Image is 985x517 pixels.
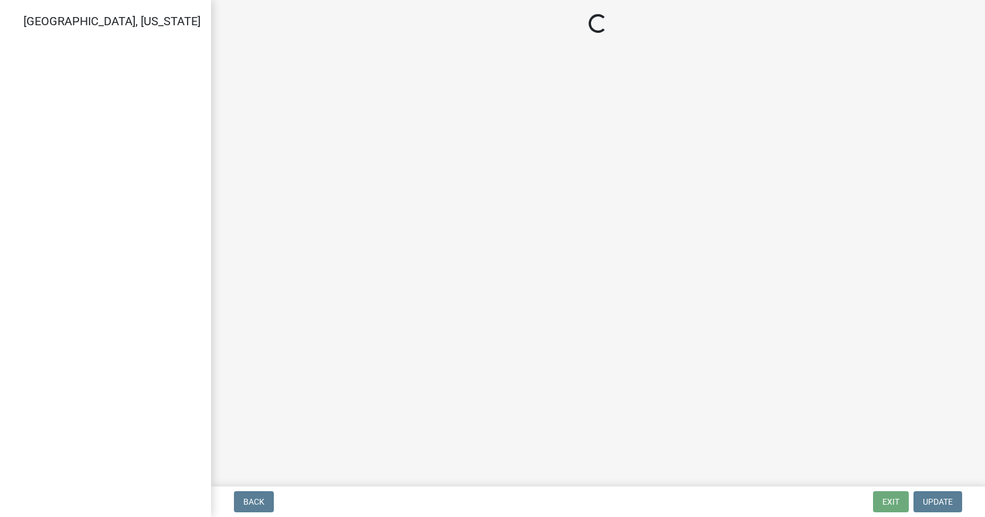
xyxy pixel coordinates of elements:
[243,497,264,506] span: Back
[234,491,274,512] button: Back
[923,497,953,506] span: Update
[873,491,909,512] button: Exit
[23,14,201,28] span: [GEOGRAPHIC_DATA], [US_STATE]
[913,491,962,512] button: Update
